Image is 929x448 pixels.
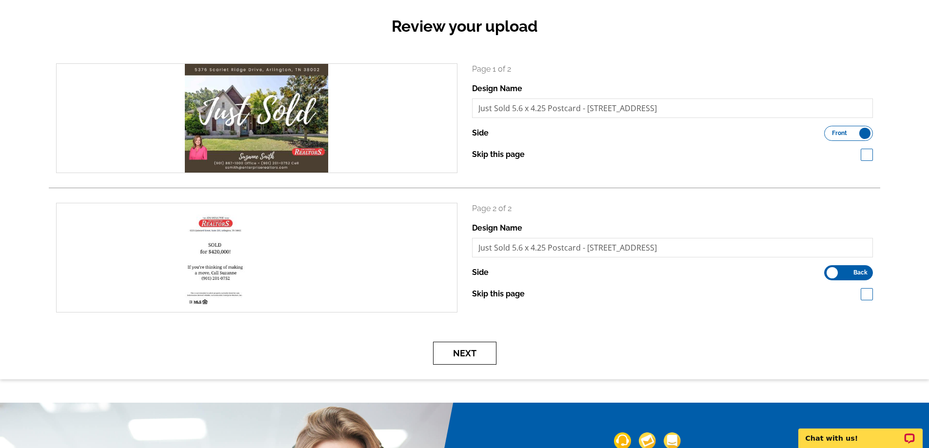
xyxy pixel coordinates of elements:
[472,63,873,75] p: Page 1 of 2
[472,83,522,95] label: Design Name
[792,417,929,448] iframe: LiveChat chat widget
[472,238,873,257] input: File Name
[472,127,489,139] label: Side
[49,17,880,36] h2: Review your upload
[853,270,868,275] span: Back
[472,267,489,278] label: Side
[472,222,522,234] label: Design Name
[433,342,496,365] button: Next
[472,288,525,300] label: Skip this page
[472,149,525,160] label: Skip this page
[472,98,873,118] input: File Name
[832,131,847,136] span: Front
[472,203,873,214] p: Page 2 of 2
